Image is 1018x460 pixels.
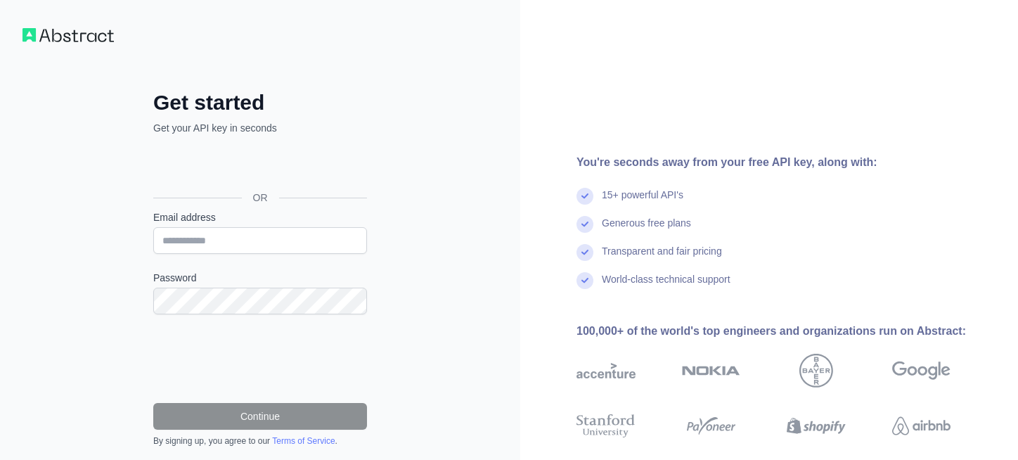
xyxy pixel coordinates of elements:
img: payoneer [682,411,741,441]
span: OR [242,191,279,205]
img: check mark [576,244,593,261]
img: google [892,354,951,388]
button: Continue [153,403,367,430]
img: accenture [576,354,636,388]
div: World-class technical support [602,272,730,300]
a: Terms of Service [272,436,335,446]
img: bayer [799,354,833,388]
h2: Get started [153,90,367,115]
div: By signing up, you agree to our . [153,435,367,447]
iframe: reCAPTCHA [153,331,367,386]
img: nokia [682,354,741,388]
p: Get your API key in seconds [153,121,367,135]
img: Workflow [22,28,114,42]
img: airbnb [892,411,951,441]
div: You're seconds away from your free API key, along with: [576,154,996,171]
img: stanford university [576,411,636,441]
img: shopify [787,411,846,441]
img: check mark [576,188,593,205]
img: check mark [576,272,593,289]
div: Generous free plans [602,216,691,244]
img: check mark [576,216,593,233]
div: 100,000+ of the world's top engineers and organizations run on Abstract: [576,323,996,340]
label: Password [153,271,367,285]
iframe: Sign in with Google Button [146,151,371,181]
div: Transparent and fair pricing [602,244,722,272]
div: 15+ powerful API's [602,188,683,216]
label: Email address [153,210,367,224]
